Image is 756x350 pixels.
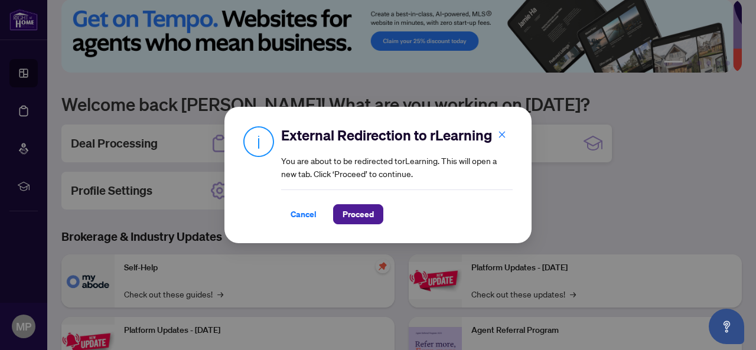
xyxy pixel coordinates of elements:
span: Proceed [343,205,374,224]
button: Open asap [709,309,744,344]
img: Info Icon [243,126,274,157]
button: Cancel [281,204,326,224]
span: close [498,130,506,139]
div: You are about to be redirected to rLearning . This will open a new tab. Click ‘Proceed’ to continue. [281,126,513,224]
h2: External Redirection to rLearning [281,126,513,145]
button: Proceed [333,204,383,224]
span: Cancel [291,205,317,224]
